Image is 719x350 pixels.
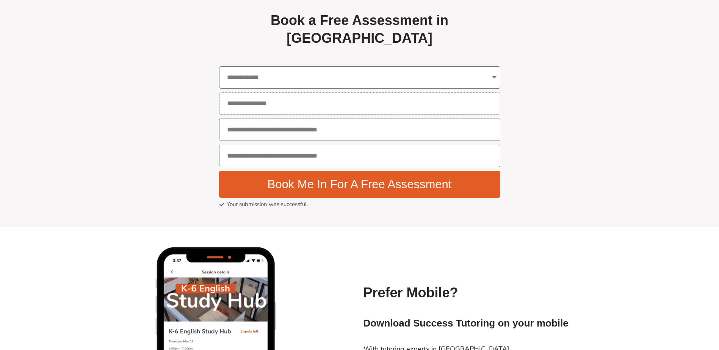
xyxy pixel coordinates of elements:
form: Free Assessment - Global [219,66,500,208]
div: Your submission was successful. [219,202,500,208]
span: Book Me In For A Free Assessment [268,178,452,190]
h2: Prefer Mobile? [363,284,572,302]
h2: Book a Free Assessment in [GEOGRAPHIC_DATA] [219,12,500,47]
iframe: Chat Widget [593,264,719,350]
button: Book Me In For A Free Assessment [219,171,500,198]
h2: Download Success Tutoring on your mobile [363,317,572,330]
